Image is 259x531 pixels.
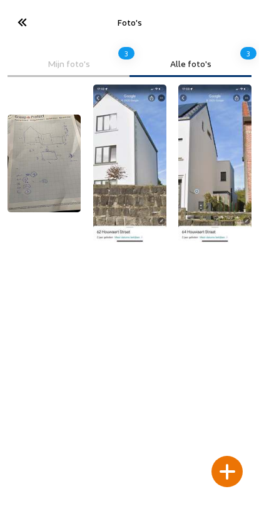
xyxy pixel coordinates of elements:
[138,58,243,69] div: Alle foto's
[178,85,251,243] img: thb_be5b5dc8-1514-289f-1bc6-b5f040e18c28.jpeg
[16,58,121,69] div: Mijn foto's
[93,85,166,243] img: thb_639f3bd7-79dd-df4a-71cd-ff9c2b0d1bca.jpeg
[118,43,135,64] div: 3
[43,17,216,28] div: Foto's
[8,115,81,212] img: thb_6f4eebe0-0357-9a91-559d-3297fbbb88aa.jpeg
[240,43,256,64] div: 3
